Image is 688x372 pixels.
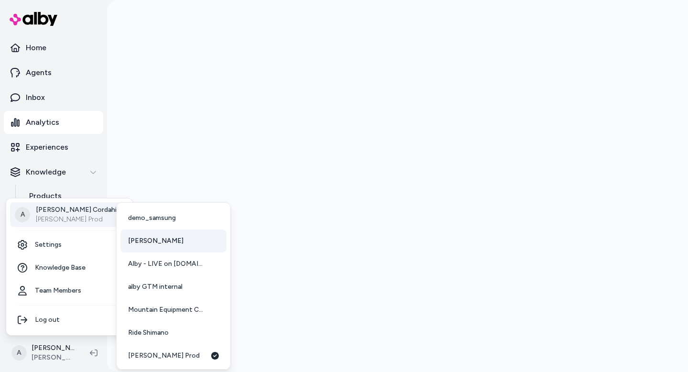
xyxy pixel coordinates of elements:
[15,207,30,222] span: A
[36,205,117,215] p: [PERSON_NAME] Cordahi
[36,215,117,224] p: [PERSON_NAME] Prod
[10,233,129,256] a: Settings
[35,263,86,273] span: Knowledge Base
[128,282,183,292] span: alby GTM internal
[128,305,207,315] span: Mountain Equipment Company
[128,213,176,223] span: demo_samsung
[128,236,183,246] span: [PERSON_NAME]
[10,308,129,331] div: Log out
[128,259,207,269] span: Alby - LIVE on [DOMAIN_NAME]
[128,351,200,361] span: [PERSON_NAME] Prod
[128,328,169,338] span: Ride Shimano
[10,279,129,302] a: Team Members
